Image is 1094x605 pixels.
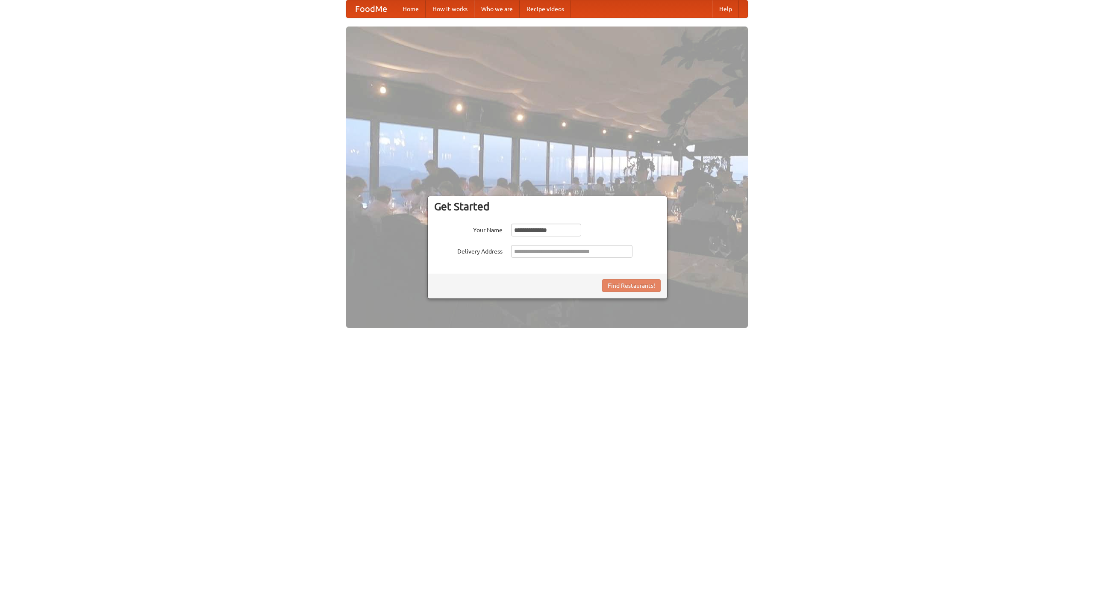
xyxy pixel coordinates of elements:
label: Delivery Address [434,245,503,256]
a: Help [712,0,739,18]
a: Recipe videos [520,0,571,18]
a: Home [396,0,426,18]
label: Your Name [434,224,503,234]
button: Find Restaurants! [602,279,661,292]
a: How it works [426,0,474,18]
h3: Get Started [434,200,661,213]
a: FoodMe [347,0,396,18]
a: Who we are [474,0,520,18]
